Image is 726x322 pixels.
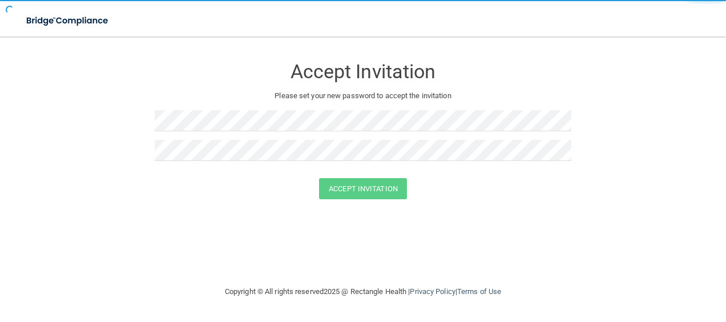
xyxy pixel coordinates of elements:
[163,89,563,103] p: Please set your new password to accept the invitation
[410,287,455,296] a: Privacy Policy
[319,178,407,199] button: Accept Invitation
[155,273,571,310] div: Copyright © All rights reserved 2025 @ Rectangle Health | |
[457,287,501,296] a: Terms of Use
[17,9,119,33] img: bridge_compliance_login_screen.278c3ca4.svg
[155,61,571,82] h3: Accept Invitation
